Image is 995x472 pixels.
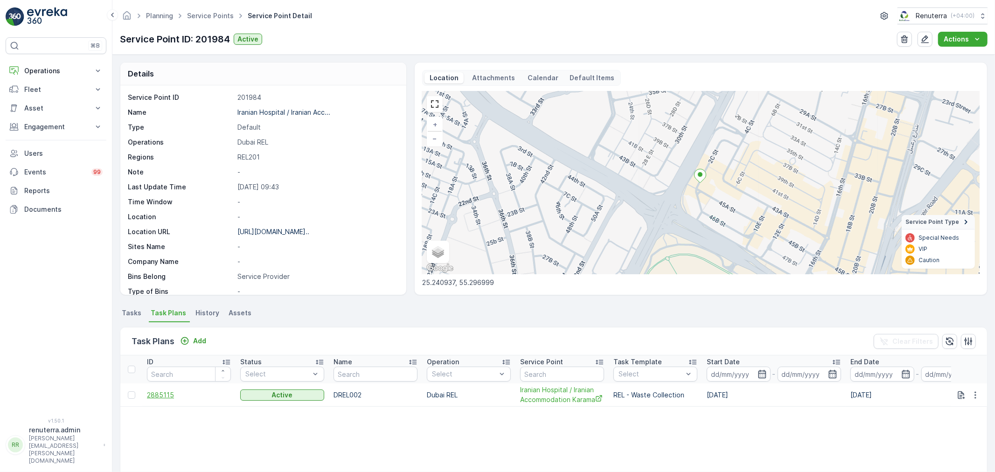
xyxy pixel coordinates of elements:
[229,308,251,318] span: Assets
[334,390,417,400] p: DREL002
[122,308,141,318] span: Tasks
[6,62,106,80] button: Operations
[905,218,959,226] span: Service Point Type
[24,167,86,177] p: Events
[428,73,460,83] p: Location
[6,80,106,99] button: Fleet
[128,123,234,132] p: Type
[892,337,933,346] p: Clear Filters
[187,12,234,20] a: Service Points
[147,390,231,400] span: 2885115
[272,390,293,400] p: Active
[944,35,969,44] p: Actions
[93,168,101,176] p: 99
[195,308,219,318] span: History
[6,118,106,136] button: Engagement
[916,11,947,21] p: Renuterra
[918,245,927,253] p: VIP
[29,425,99,435] p: renuterra.admin
[24,85,88,94] p: Fleet
[6,200,106,219] a: Documents
[613,390,697,400] p: REL - Waste Collection
[916,368,919,380] p: -
[128,272,234,281] p: Bins Belong
[237,197,397,207] p: -
[128,227,234,236] p: Location URL
[334,367,417,382] input: Search
[471,73,517,83] p: Attachments
[128,153,234,162] p: Regions
[619,369,683,379] p: Select
[570,73,615,83] p: Default Items
[6,425,106,465] button: RRrenuterra.admin[PERSON_NAME][EMAIL_ADDRESS][PERSON_NAME][DOMAIN_NAME]
[428,118,442,132] a: Zoom In
[6,144,106,163] a: Users
[246,11,314,21] span: Service Point Detail
[240,357,262,367] p: Status
[237,35,258,44] p: Active
[918,234,959,242] p: Special Needs
[176,335,210,347] button: Add
[520,357,563,367] p: Service Point
[128,68,154,79] p: Details
[24,186,103,195] p: Reports
[921,367,985,382] input: dd/mm/yyyy
[128,212,234,222] p: Location
[6,7,24,26] img: logo
[128,167,234,177] p: Note
[237,167,397,177] p: -
[237,93,397,102] p: 201984
[147,357,153,367] p: ID
[874,334,939,349] button: Clear Filters
[122,14,132,22] a: Homepage
[237,272,397,281] p: Service Provider
[432,134,437,142] span: −
[128,93,234,102] p: Service Point ID
[902,215,975,229] summary: Service Point Type
[433,120,437,128] span: +
[237,123,397,132] p: Default
[846,383,989,407] td: [DATE]
[128,108,234,117] p: Name
[707,357,740,367] p: Start Date
[240,389,324,401] button: Active
[428,242,448,262] a: Layers
[237,287,397,296] p: -
[24,66,88,76] p: Operations
[424,262,455,274] a: Open this area in Google Maps (opens a new window)
[24,122,88,132] p: Engagement
[128,182,234,192] p: Last Update Time
[24,104,88,113] p: Asset
[237,153,397,162] p: REL201
[24,149,103,158] p: Users
[120,32,230,46] p: Service Point ID: 201984
[128,287,234,296] p: Type of Bins
[334,357,352,367] p: Name
[898,7,988,24] button: Renuterra(+04:00)
[128,197,234,207] p: Time Window
[528,73,559,83] p: Calendar
[27,7,67,26] img: logo_light-DOdMpM7g.png
[432,369,496,379] p: Select
[237,228,309,236] p: [URL][DOMAIN_NAME]..
[147,367,231,382] input: Search
[151,308,186,318] span: Task Plans
[193,336,206,346] p: Add
[6,99,106,118] button: Asset
[128,242,234,251] p: Sites Name
[778,367,842,382] input: dd/mm/yyyy
[424,262,455,274] img: Google
[90,42,100,49] p: ⌘B
[29,435,99,465] p: [PERSON_NAME][EMAIL_ADDRESS][PERSON_NAME][DOMAIN_NAME]
[6,418,106,423] span: v 1.50.1
[6,163,106,181] a: Events99
[938,32,988,47] button: Actions
[702,383,846,407] td: [DATE]
[237,257,397,266] p: -
[6,181,106,200] a: Reports
[132,335,174,348] p: Task Plans
[128,138,234,147] p: Operations
[234,34,262,45] button: Active
[427,357,459,367] p: Operation
[707,367,771,382] input: dd/mm/yyyy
